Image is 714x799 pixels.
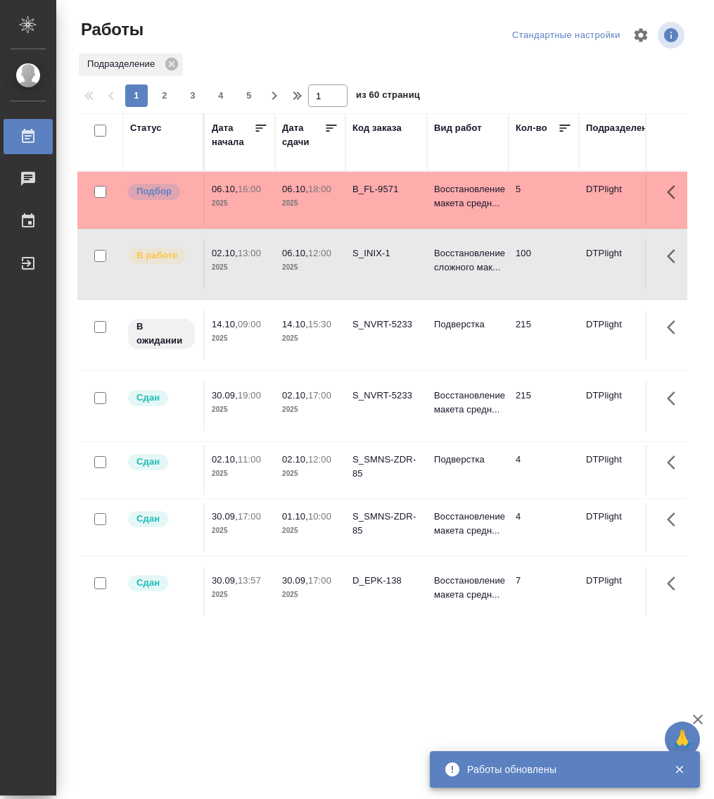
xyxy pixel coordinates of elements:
[282,390,308,401] p: 02.10,
[434,510,502,538] p: Восстановление макета средн...
[136,576,160,590] p: Сдан
[136,320,186,348] p: В ожидании
[238,84,260,107] button: 5
[212,260,268,275] p: 2025
[212,588,268,602] p: 2025
[658,567,692,600] button: Здесь прячутся важные кнопки
[434,182,502,210] p: Восстановление макета средн...
[238,390,261,401] p: 19:00
[352,121,402,135] div: Код заказа
[308,184,331,194] p: 18:00
[308,511,331,522] p: 10:00
[308,248,331,258] p: 12:00
[238,89,260,103] span: 5
[87,57,160,71] p: Подразделение
[509,503,579,552] td: 4
[579,567,661,616] td: DTPlight
[352,453,420,481] div: S_SMNS-ZDR-85
[127,389,196,408] div: Менеджер проверил работу исполнителя, передает ее на следующий этап
[212,524,268,538] p: 2025
[282,260,338,275] p: 2025
[352,510,420,538] div: S_SMNS-ZDR-85
[212,121,254,149] div: Дата начала
[658,22,687,49] span: Посмотреть информацию
[212,196,268,210] p: 2025
[282,332,338,346] p: 2025
[127,182,196,201] div: Можно подбирать исполнителей
[516,121,547,135] div: Кол-во
[282,588,338,602] p: 2025
[434,121,482,135] div: Вид работ
[352,182,420,196] div: B_FL-9571
[212,467,268,481] p: 2025
[352,317,420,332] div: S_NVRT-5233
[136,248,177,263] p: В работе
[181,84,204,107] button: 3
[434,389,502,417] p: Восстановление макета средн...
[308,454,331,465] p: 12:00
[282,248,308,258] p: 06.10,
[579,239,661,289] td: DTPlight
[136,391,160,405] p: Сдан
[130,121,162,135] div: Статус
[212,403,268,417] p: 2025
[624,18,658,52] span: Настроить таблицу
[308,390,331,401] p: 17:00
[153,84,176,107] button: 2
[127,317,196,351] div: Исполнитель назначен, приступать к работе пока рано
[136,184,172,199] p: Подбор
[665,722,700,757] button: 🙏
[434,317,502,332] p: Подверстка
[282,575,308,586] p: 30.09,
[434,246,502,275] p: Восстановление сложного мак...
[509,446,579,495] td: 4
[127,246,196,265] div: Исполнитель выполняет работу
[210,84,232,107] button: 4
[282,184,308,194] p: 06.10,
[356,87,420,107] span: из 60 страниц
[352,389,420,403] div: S_NVRT-5233
[238,511,261,522] p: 17:00
[509,382,579,431] td: 215
[77,18,144,41] span: Работы
[282,454,308,465] p: 02.10,
[434,453,502,467] p: Подверстка
[308,575,331,586] p: 17:00
[509,239,579,289] td: 100
[181,89,204,103] span: 3
[282,121,324,149] div: Дата сдачи
[238,184,261,194] p: 16:00
[238,319,261,329] p: 09:00
[127,453,196,472] div: Менеджер проверил работу исполнителя, передает ее на следующий этап
[282,511,308,522] p: 01.10,
[136,512,160,526] p: Сдан
[212,184,238,194] p: 06.10,
[212,319,238,329] p: 14.10,
[352,246,420,260] div: S_INIX-1
[238,575,261,586] p: 13:57
[579,310,661,360] td: DTPlight
[212,454,238,465] p: 02.10,
[127,510,196,529] div: Менеджер проверил работу исполнителя, передает ее на следующий этап
[282,403,338,417] p: 2025
[579,175,661,225] td: DTPlight
[282,319,308,329] p: 14.10,
[282,467,338,481] p: 2025
[434,574,502,602] p: Восстановление макета средн...
[79,54,183,76] div: Подразделение
[658,503,692,536] button: Здесь прячутся важные кнопки
[579,446,661,495] td: DTPlight
[467,762,653,776] div: Работы обновлены
[586,121,658,135] div: Подразделение
[308,319,331,329] p: 15:30
[352,574,420,588] div: D_EPK-138
[509,567,579,616] td: 7
[665,763,694,776] button: Закрыть
[282,524,338,538] p: 2025
[658,310,692,344] button: Здесь прячутся важные кнопки
[238,454,261,465] p: 11:00
[509,310,579,360] td: 215
[136,455,160,469] p: Сдан
[210,89,232,103] span: 4
[579,382,661,431] td: DTPlight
